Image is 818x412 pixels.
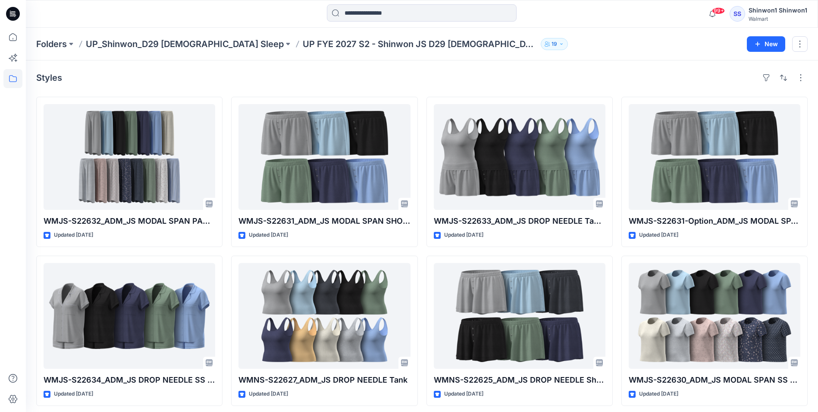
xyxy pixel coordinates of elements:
[238,104,410,210] a: WMJS-S22631_ADM_JS MODAL SPAN SHORTS
[629,263,800,369] a: WMJS-S22630_ADM_JS MODAL SPAN SS TEE
[238,215,410,227] p: WMJS-S22631_ADM_JS MODAL SPAN SHORTS
[44,215,215,227] p: WMJS-S22632_ADM_JS MODAL SPAN PANTS
[238,263,410,369] a: WMNS-S22627_ADM_JS DROP NEEDLE Tank
[434,104,605,210] a: WMJS-S22633_ADM_JS DROP NEEDLE Tank Short Set
[749,16,807,22] div: Walmart
[639,231,678,240] p: Updated [DATE]
[629,104,800,210] a: WMJS-S22631-Option_ADM_JS MODAL SPAN SHORTS
[44,104,215,210] a: WMJS-S22632_ADM_JS MODAL SPAN PANTS
[434,263,605,369] a: WMNS-S22625_ADM_JS DROP NEEDLE Shorts
[54,390,93,399] p: Updated [DATE]
[44,374,215,386] p: WMJS-S22634_ADM_JS DROP NEEDLE SS NOTCH TOP & SHORT SET
[749,5,807,16] div: Shinwon1 Shinwon1
[712,7,725,14] span: 99+
[434,374,605,386] p: WMNS-S22625_ADM_JS DROP NEEDLE Shorts
[36,38,67,50] a: Folders
[444,390,483,399] p: Updated [DATE]
[730,6,745,22] div: SS
[747,36,785,52] button: New
[86,38,284,50] a: UP_Shinwon_D29 [DEMOGRAPHIC_DATA] Sleep
[541,38,568,50] button: 19
[54,231,93,240] p: Updated [DATE]
[629,215,800,227] p: WMJS-S22631-Option_ADM_JS MODAL SPAN SHORTS
[44,263,215,369] a: WMJS-S22634_ADM_JS DROP NEEDLE SS NOTCH TOP & SHORT SET
[639,390,678,399] p: Updated [DATE]
[36,73,62,83] h4: Styles
[552,39,557,49] p: 19
[434,215,605,227] p: WMJS-S22633_ADM_JS DROP NEEDLE Tank Short Set
[629,374,800,386] p: WMJS-S22630_ADM_JS MODAL SPAN SS TEE
[303,38,537,50] p: UP FYE 2027 S2 - Shinwon JS D29 [DEMOGRAPHIC_DATA] Sleepwear
[249,231,288,240] p: Updated [DATE]
[238,374,410,386] p: WMNS-S22627_ADM_JS DROP NEEDLE Tank
[249,390,288,399] p: Updated [DATE]
[444,231,483,240] p: Updated [DATE]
